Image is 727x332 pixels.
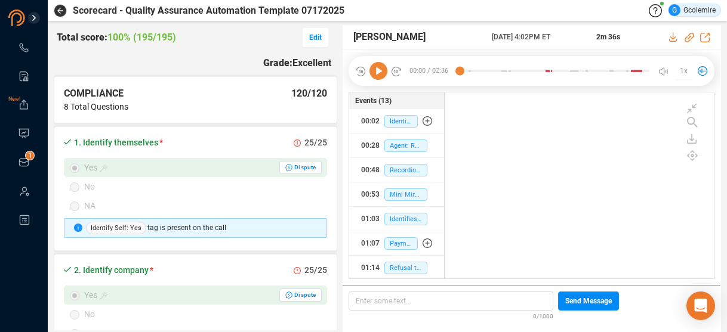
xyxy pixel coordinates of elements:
[492,32,583,42] span: [DATE] 4:02PM ET
[384,213,427,225] span: Identifies Creditor: Yes
[279,161,321,174] button: Yes
[565,291,612,311] span: Send Message
[533,311,553,321] span: 0/1000
[85,222,318,234] div: tag is present on the call
[107,32,176,43] span: 100% (195/195)
[361,185,380,204] div: 00:53
[349,231,444,255] button: 01:07Payment Discussion
[74,265,149,275] span: 2. Identify company
[384,262,427,274] span: Refusal to Pay
[361,160,380,179] div: 00:48
[84,161,279,174] div: Yes
[73,4,344,18] span: Scorecard - Quality Assurance Automation Template 07172025
[675,63,692,79] button: 1x
[353,30,426,44] span: [PERSON_NAME]
[294,291,316,299] span: Dispute
[361,234,380,253] div: 01:07
[28,151,32,163] p: 1
[18,99,30,111] a: New!
[669,4,716,16] div: Gcolemire
[4,150,44,174] li: Inbox
[304,138,327,147] span: 25/25
[26,151,34,160] sup: 1
[402,62,460,80] span: 00:00 / 02:36
[8,10,74,26] img: prodigal-logo
[8,87,20,111] span: New!
[558,291,619,311] button: Send Message
[349,256,444,280] button: 01:14Refusal to Pay
[86,222,146,234] span: Identify Self: Yes
[349,182,444,206] button: 00:53Mini Miranda
[361,111,380,131] div: 00:02
[4,122,44,145] li: Visuals
[303,28,328,47] button: Edit
[384,188,427,201] span: Mini Miranda
[361,136,380,155] div: 00:28
[384,115,418,128] span: Identify Self: Yes
[4,93,44,117] li: Exports
[384,237,418,250] span: Payment Discussion
[291,88,327,99] span: 120/120
[74,138,158,147] span: 1. Identify themselves
[84,180,279,193] div: No
[263,57,292,69] span: Grade:
[304,265,327,275] span: 25/25
[4,36,44,60] li: Interactions
[294,164,316,171] span: Dispute
[64,88,124,99] span: COMPLIANCE
[279,288,321,302] button: Yes
[596,33,620,41] span: 2m 36s
[361,258,380,277] div: 01:14
[355,95,392,106] span: Events (13)
[292,57,331,69] span: Excellent
[84,308,279,321] div: No
[384,164,427,176] span: Recording Disclosure
[349,207,444,231] button: 01:03Identifies Creditor: Yes
[686,291,715,320] div: Open Intercom Messenger
[349,158,444,182] button: 00:48Recording Disclosure
[672,4,677,16] span: G
[64,102,128,111] span: 8 Total Questions
[84,199,279,212] div: NA
[4,64,44,88] li: Smart Reports
[384,139,427,152] span: Agent: RPC Check
[451,95,714,277] div: grid
[309,28,322,47] span: Edit
[349,134,444,157] button: 00:28Agent: RPC Check
[84,288,279,302] div: Yes
[349,109,444,133] button: 00:02Identify Self: Yes
[57,32,107,43] span: Total score:
[74,224,82,232] span: info-circle
[361,209,380,228] div: 01:03
[680,61,688,80] span: 1x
